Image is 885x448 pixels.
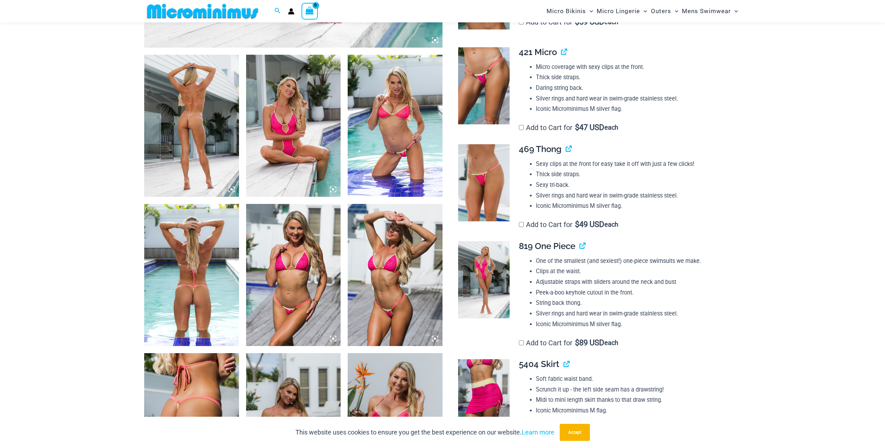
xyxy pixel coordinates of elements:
span: 421 Micro [519,47,557,57]
li: Midi to mini length skirt thanks to that draw string. [536,395,735,405]
span: Mens Swimwear [682,2,731,20]
label: Add to Cart for [519,123,619,132]
a: Micro LingerieMenu ToggleMenu Toggle [595,2,649,20]
a: OutersMenu ToggleMenu Toggle [649,2,680,20]
span: Micro Lingerie [597,2,640,20]
li: Silver rings and hard wear in swim-grade stainless steel. [536,93,735,104]
li: String back thong. [536,298,735,308]
img: Bubble Mesh Highlight Pink 469 Thong [458,144,510,222]
li: Iconic Microminimus M silver flag. [536,104,735,114]
span: $ [575,123,579,132]
a: View Shopping Cart, empty [302,3,318,19]
span: each [604,339,618,346]
li: Thick side straps. [536,72,735,83]
button: Accept [560,424,590,441]
input: Add to Cart for$47 USD each [519,125,524,130]
label: Add to Cart for [519,220,619,229]
span: 469 Thong [519,144,561,154]
li: Iconic Microminimus M silver flag. [536,201,735,211]
span: each [604,221,618,228]
li: Micro coverage with sexy clips at the front. [536,62,735,72]
span: Menu Toggle [731,2,738,20]
a: Learn more [522,428,554,436]
img: Bubble Mesh Highlight Pink 819 One Piece [144,55,239,197]
li: One of the smallest (and sexiest!) one-piece swimsuits we make. [536,256,735,266]
li: Clips at the waist. [536,266,735,277]
input: Add to Cart for$49 USD each [519,222,524,227]
li: Sexy clips at the front for easy take it off with just a few clicks! [536,159,735,169]
span: 5404 Skirt [519,359,559,369]
a: Search icon link [275,7,281,16]
img: Bubble Mesh Highlight Pink 819 One Piece [458,241,510,319]
nav: Site Navigation [544,1,741,21]
span: $ [575,220,579,229]
li: Daring string back. [536,83,735,93]
img: Bubble Mesh Highlight Pink 309 Top 421 Micro [348,204,442,346]
img: Bubble Mesh Highlight Pink 309 Top 421 Micro [246,204,341,346]
span: 89 USD [575,339,604,346]
li: Thick side straps. [536,169,735,180]
img: Bubble Mesh Highlight Pink 323 Top 421 Micro [144,204,239,346]
span: $ [575,338,579,347]
img: Bubble Mesh Highlight Pink 323 Top 421 Micro [348,55,442,197]
img: Bubble Mesh Highlight Pink 421 Micro [458,47,510,125]
span: 819 One Piece [519,241,575,251]
li: Sexy tri-back. [536,180,735,190]
li: Silver rings and hard wear in swim-grade stainless steel. [536,308,735,319]
span: Menu Toggle [640,2,647,20]
label: Add to Cart for [519,339,619,347]
span: each [604,124,618,131]
span: 47 USD [575,124,604,131]
li: Silver rings and hard wear in swim-grade stainless steel. [536,190,735,201]
img: MM SHOP LOGO FLAT [144,3,261,19]
p: This website uses cookies to ensure you get the best experience on our website. [295,427,554,438]
li: Iconic Microminimus M silver flag. [536,319,735,330]
a: Account icon link [288,8,294,15]
img: Bubble Mesh Highlight Pink 819 One Piece [246,55,341,197]
a: Micro BikinisMenu ToggleMenu Toggle [545,2,595,20]
span: Outers [651,2,671,20]
input: Add to Cart for$89 USD each [519,340,524,345]
span: Micro Bikinis [547,2,586,20]
li: Adjustable straps with sliders around the neck and bust [536,277,735,287]
img: Bubble Mesh Highlight Pink 309 Top 5404 Skirt [458,359,510,437]
span: 59 USD [575,18,604,26]
span: Menu Toggle [586,2,593,20]
li: Soft fabric waist band. [536,374,735,384]
li: Peek-a-boo keyhole cutout in the front. [536,287,735,298]
span: 49 USD [575,221,604,228]
li: Iconic Microminimus M flag. [536,405,735,416]
li: Scrunch it up - the left side seam has a drawstring! [536,384,735,395]
a: Mens SwimwearMenu ToggleMenu Toggle [680,2,740,20]
span: Menu Toggle [671,2,678,20]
